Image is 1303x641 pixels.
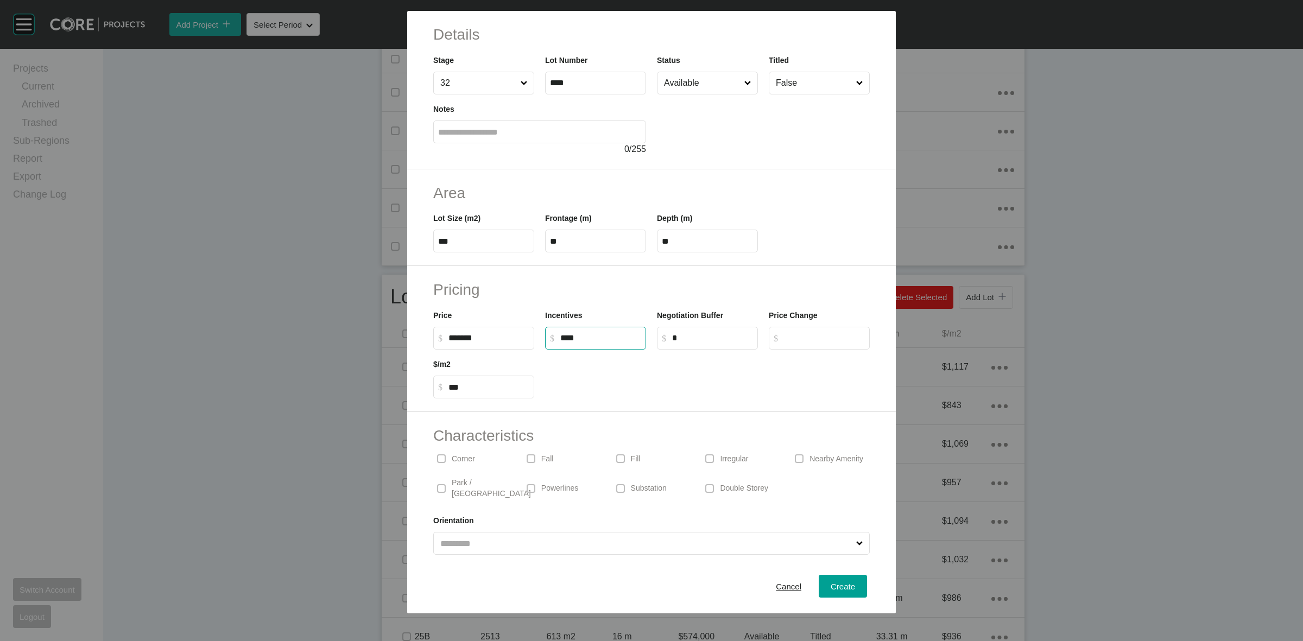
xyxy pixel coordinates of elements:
[541,483,578,494] p: Powerlines
[448,333,529,342] input: $
[819,575,867,598] button: Create
[541,454,554,465] p: Fall
[550,334,554,343] tspan: $
[448,383,529,392] input: $
[774,72,854,94] input: False
[657,56,680,65] label: Status
[764,575,813,598] button: Cancel
[854,532,865,554] span: Close menu...
[657,311,723,320] label: Negotiation Buffer
[560,333,641,342] input: $
[433,182,870,204] h2: Area
[854,72,865,94] span: Close menu...
[742,72,754,94] span: Close menu...
[433,24,870,45] h2: Details
[769,56,789,65] label: Titled
[433,143,646,155] div: / 255
[433,56,454,65] label: Stage
[438,334,442,343] tspan: $
[438,72,518,94] input: 32
[433,279,870,300] h2: Pricing
[545,56,588,65] label: Lot Number
[657,214,692,223] label: Depth (m)
[831,582,855,591] span: Create
[720,454,748,465] p: Irregular
[631,483,667,494] p: Substation
[433,360,451,369] label: $/m2
[720,483,768,494] p: Double Storey
[631,454,641,465] p: Fill
[433,311,452,320] label: Price
[433,516,474,525] label: Orientation
[784,333,865,342] input: $
[774,334,778,343] tspan: $
[624,144,629,154] span: 0
[545,214,592,223] label: Frontage (m)
[662,72,742,94] input: Available
[433,214,480,223] label: Lot Size (m2)
[452,478,531,499] p: Park / [GEOGRAPHIC_DATA]
[433,105,454,113] label: Notes
[452,454,475,465] p: Corner
[769,311,817,320] label: Price Change
[438,383,442,392] tspan: $
[672,333,753,342] input: $
[433,425,870,446] h2: Characteristics
[518,72,530,94] span: Close menu...
[545,311,582,320] label: Incentives
[809,454,863,465] p: Nearby Amenity
[662,334,666,343] tspan: $
[776,582,801,591] span: Cancel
